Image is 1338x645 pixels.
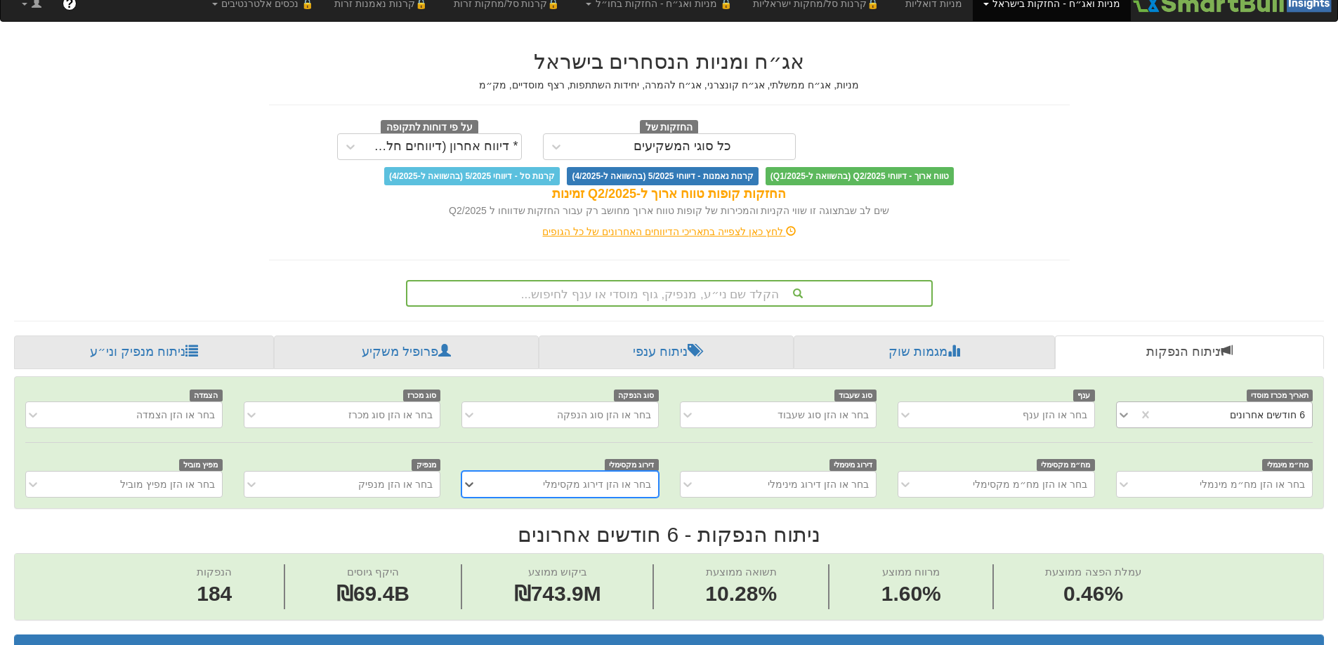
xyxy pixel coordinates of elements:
span: 1.60% [881,579,941,609]
div: בחר או הזן סוג מכרז [348,408,433,422]
div: בחר או הזן מנפיק [358,477,433,491]
span: קרנות נאמנות - דיווחי 5/2025 (בהשוואה ל-4/2025) [567,167,758,185]
span: מרווח ממוצע [882,566,940,578]
div: בחר או הזן ענף [1023,408,1087,422]
h2: ניתוח הנפקות - 6 חודשים אחרונים [14,523,1324,546]
span: על פי דוחות לתקופה [381,120,478,135]
span: הצמדה [190,390,223,401]
span: סוג שעבוד [834,390,877,401]
div: בחר או הזן דירוג מקסימלי [543,477,651,491]
div: * דיווח אחרון (דיווחים חלקיים) [367,140,518,154]
span: מנפיק [412,459,440,471]
a: ניתוח מנפיק וני״ע [14,335,274,369]
div: 6 חודשים אחרונים [1230,408,1305,422]
span: ביקוש ממוצע [528,566,587,578]
div: החזקות קופות טווח ארוך ל-Q2/2025 זמינות [269,185,1070,204]
a: ניתוח הנפקות [1055,335,1324,369]
span: מח״מ מקסימלי [1037,459,1095,471]
span: תאריך מכרז מוסדי [1247,390,1313,401]
span: 0.46% [1045,579,1141,609]
div: בחר או הזן סוג שעבוד [778,408,869,422]
span: ₪69.4B [336,582,409,605]
span: ₪743.9M [514,582,601,605]
a: פרופיל משקיע [274,335,538,369]
div: בחר או הזן מח״מ מקסימלי [973,477,1087,491]
span: עמלת הפצה ממוצעת [1045,566,1141,578]
div: בחר או הזן מח״מ מינמלי [1200,477,1305,491]
span: דירוג מקסימלי [605,459,659,471]
h5: מניות, אג״ח ממשלתי, אג״ח קונצרני, אג״ח להמרה, יחידות השתתפות, רצף מוסדיים, מק״מ [269,80,1070,91]
a: ניתוח ענפי [539,335,794,369]
span: סוג מכרז [403,390,441,401]
span: מח״מ מינמלי [1262,459,1313,471]
span: טווח ארוך - דיווחי Q2/2025 (בהשוואה ל-Q1/2025) [766,167,954,185]
span: מפיץ מוביל [179,459,223,471]
span: תשואה ממוצעת [706,566,777,578]
span: החזקות של [640,120,699,135]
a: מגמות שוק [794,335,1054,369]
div: בחר או הזן מפיץ מוביל [120,477,215,491]
span: 184 [197,579,232,609]
span: הנפקות [197,566,232,578]
span: סוג הנפקה [614,390,659,401]
div: בחר או הזן הצמדה [136,408,215,422]
div: בחר או הזן דירוג מינימלי [768,477,869,491]
span: 10.28% [705,579,777,609]
span: קרנות סל - דיווחי 5/2025 (בהשוואה ל-4/2025) [384,167,560,185]
span: דירוג מינימלי [829,459,877,471]
div: הקלד שם ני״ע, מנפיק, גוף מוסדי או ענף לחיפוש... [407,281,931,305]
div: לחץ כאן לצפייה בתאריכי הדיווחים האחרונים של כל הגופים [258,225,1080,239]
div: כל סוגי המשקיעים [634,140,731,154]
div: בחר או הזן סוג הנפקה [557,408,651,422]
div: שים לב שבתצוגה זו שווי הקניות והמכירות של קופות טווח ארוך מחושב רק עבור החזקות שדווחו ל Q2/2025 [269,204,1070,218]
span: ענף [1073,390,1095,401]
span: היקף גיוסים [347,566,399,578]
h2: אג״ח ומניות הנסחרים בישראל [269,50,1070,73]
